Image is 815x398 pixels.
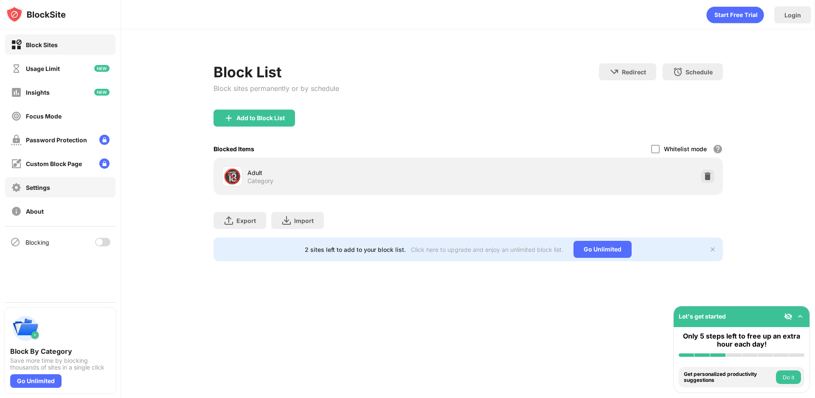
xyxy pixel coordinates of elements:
[26,41,58,48] div: Block Sites
[784,11,801,19] div: Login
[11,206,22,217] img: about-off.svg
[686,68,713,76] div: Schedule
[214,145,254,152] div: Blocked Items
[26,208,44,215] div: About
[11,158,22,169] img: customize-block-page-off.svg
[411,246,563,253] div: Click here to upgrade and enjoy an unlimited block list.
[94,65,110,72] img: new-icon.svg
[214,63,339,81] div: Block List
[10,347,110,356] div: Block By Category
[706,6,764,23] div: animation
[94,89,110,96] img: new-icon.svg
[776,370,801,384] button: Do it
[10,237,20,247] img: blocking-icon.svg
[622,68,646,76] div: Redirect
[26,65,60,72] div: Usage Limit
[11,87,22,98] img: insights-off.svg
[11,111,22,121] img: focus-off.svg
[26,136,87,144] div: Password Protection
[223,168,241,185] div: 🔞
[10,357,110,371] div: Save more time by blocking thousands of sites in a single click
[796,312,804,321] img: omni-setup-toggle.svg
[573,241,632,258] div: Go Unlimited
[784,312,793,321] img: eye-not-visible.svg
[11,40,22,50] img: block-on.svg
[26,160,82,167] div: Custom Block Page
[236,217,256,224] div: Export
[679,332,804,348] div: Only 5 steps left to free up an extra hour each day!
[99,158,110,169] img: lock-menu.svg
[10,374,62,388] div: Go Unlimited
[709,246,716,253] img: x-button.svg
[11,182,22,193] img: settings-off.svg
[99,135,110,145] img: lock-menu.svg
[247,177,273,185] div: Category
[236,115,285,121] div: Add to Block List
[10,313,41,344] img: push-categories.svg
[26,89,50,96] div: Insights
[25,239,49,246] div: Blocking
[11,135,22,145] img: password-protection-off.svg
[305,246,406,253] div: 2 sites left to add to your block list.
[294,217,314,224] div: Import
[26,184,50,191] div: Settings
[679,313,726,320] div: Let's get started
[6,6,66,23] img: logo-blocksite.svg
[684,371,774,384] div: Get personalized productivity suggestions
[214,84,339,93] div: Block sites permanently or by schedule
[11,63,22,74] img: time-usage-off.svg
[26,113,62,120] div: Focus Mode
[247,168,468,177] div: Adult
[664,145,707,152] div: Whitelist mode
